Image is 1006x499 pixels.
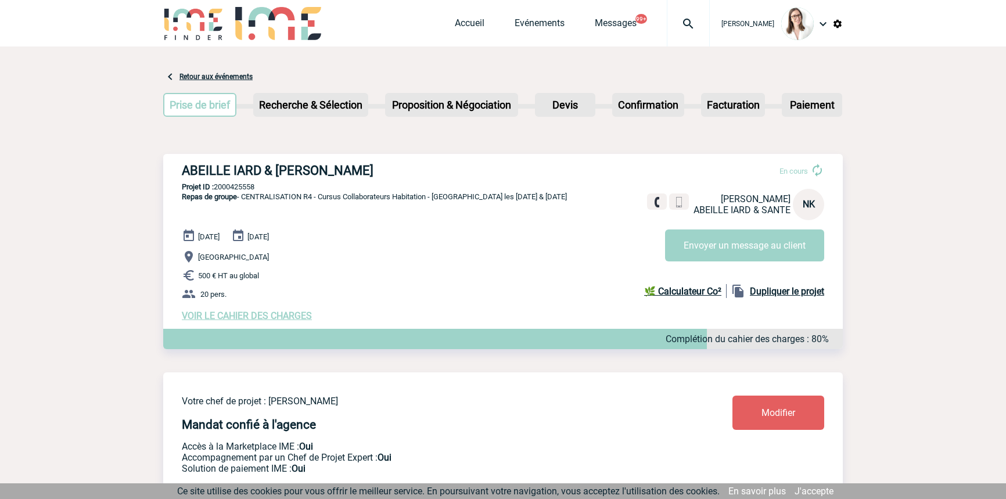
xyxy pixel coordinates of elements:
b: Oui [299,441,313,452]
button: Envoyer un message au client [665,229,824,261]
b: Projet ID : [182,182,214,191]
span: Modifier [761,407,795,418]
p: Prestation payante [182,452,664,463]
span: [GEOGRAPHIC_DATA] [198,253,269,261]
p: Confirmation [613,94,683,116]
p: Devis [536,94,594,116]
p: Recherche & Sélection [254,94,367,116]
p: Votre chef de projet : [PERSON_NAME] [182,396,664,407]
img: portable.png [674,197,684,207]
a: 🌿 Calculateur Co² [644,284,727,298]
p: Conformité aux process achat client, Prise en charge de la facturation, Mutualisation de plusieur... [182,463,664,474]
p: Facturation [702,94,764,116]
span: NK [803,199,815,210]
b: 🌿 Calculateur Co² [644,286,721,297]
p: 2000425558 [163,182,843,191]
b: Oui [292,463,306,474]
span: [PERSON_NAME] [721,193,791,204]
span: Repas de groupe [182,192,237,201]
a: Evénements [515,17,565,34]
span: 500 € HT au global [198,271,259,280]
a: Retour aux événements [179,73,253,81]
span: En cours [779,167,808,175]
p: Paiement [783,94,841,116]
a: Messages [595,17,637,34]
button: 99+ [635,14,647,24]
a: En savoir plus [728,486,786,497]
span: 20 pers. [200,290,227,299]
span: [DATE] [198,232,220,241]
img: file_copy-black-24dp.png [731,284,745,298]
p: Proposition & Négociation [386,94,517,116]
span: - CENTRALISATION R4 - Cursus Collaborateurs Habitation - [GEOGRAPHIC_DATA] les [DATE] & [DATE] [182,192,567,201]
span: ABEILLE IARD & SANTE [694,204,791,216]
span: [DATE] [247,232,269,241]
img: IME-Finder [163,7,224,40]
img: 122719-0.jpg [781,8,814,40]
h4: Mandat confié à l'agence [182,418,316,432]
b: Oui [378,452,391,463]
a: Accueil [455,17,484,34]
span: Ce site utilise des cookies pour vous offrir le meilleur service. En poursuivant votre navigation... [177,486,720,497]
p: Prise de brief [164,94,235,116]
b: Dupliquer le projet [750,286,824,297]
img: fixe.png [652,197,662,207]
a: VOIR LE CAHIER DES CHARGES [182,310,312,321]
h3: ABEILLE IARD & [PERSON_NAME] [182,163,530,178]
span: [PERSON_NAME] [721,20,774,28]
p: Accès à la Marketplace IME : [182,441,664,452]
a: J'accepte [795,486,833,497]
